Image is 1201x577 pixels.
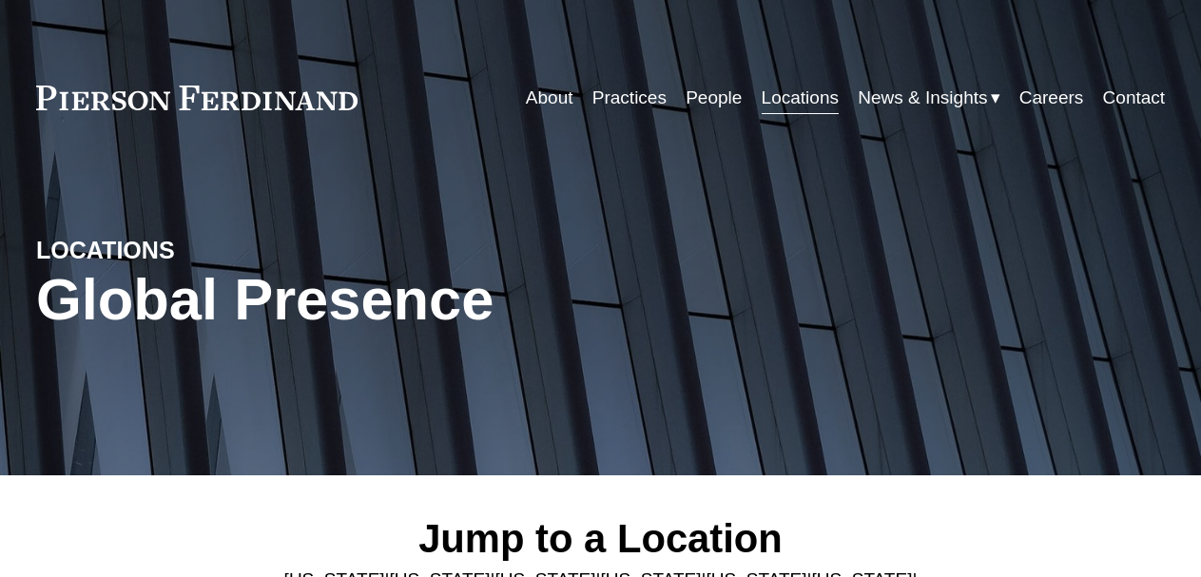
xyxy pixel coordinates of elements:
a: Careers [1019,80,1084,116]
h1: Global Presence [36,266,789,333]
a: Locations [762,80,839,116]
a: Practices [592,80,667,116]
h2: Jump to a Location [271,515,930,564]
a: People [686,80,742,116]
h4: LOCATIONS [36,236,319,266]
a: folder dropdown [858,80,999,116]
span: News & Insights [858,82,987,114]
a: Contact [1103,80,1166,116]
a: About [526,80,573,116]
